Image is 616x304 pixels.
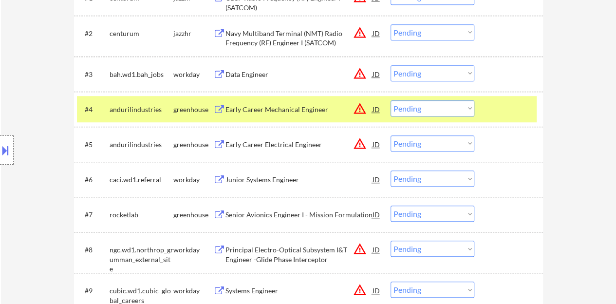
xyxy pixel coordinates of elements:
button: warning_amber [353,283,367,297]
div: Systems Engineer [225,286,373,296]
button: warning_amber [353,242,367,256]
div: workday [173,245,213,255]
button: warning_amber [353,137,367,151]
button: warning_amber [353,102,367,115]
button: warning_amber [353,26,367,39]
div: greenhouse [173,210,213,220]
div: jazzhr [173,29,213,38]
div: JD [372,171,381,188]
div: JD [372,65,381,83]
div: workday [173,286,213,296]
div: Senior Avionics Engineer I - Mission Formulation [225,210,373,220]
button: warning_amber [353,67,367,80]
div: JD [372,24,381,42]
div: Data Engineer [225,70,373,79]
div: JD [372,135,381,153]
div: greenhouse [173,105,213,114]
div: JD [372,100,381,118]
div: Principal Electro-Optical Subsystem I&T Engineer -Glide Phase Interceptor [225,245,373,264]
div: workday [173,175,213,185]
div: JD [372,282,381,299]
div: Navy Multiband Terminal (NMT) Radio Frequency (RF) Engineer I (SATCOM) [225,29,373,48]
div: greenhouse [173,140,213,150]
div: ngc.wd1.northrop_grumman_external_site [110,245,173,274]
div: Early Career Electrical Engineer [225,140,373,150]
div: centurum [110,29,173,38]
div: JD [372,206,381,223]
div: Junior Systems Engineer [225,175,373,185]
div: #2 [85,29,102,38]
div: JD [372,241,381,258]
div: #9 [85,286,102,296]
div: Early Career Mechanical Engineer [225,105,373,114]
div: workday [173,70,213,79]
div: #8 [85,245,102,255]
